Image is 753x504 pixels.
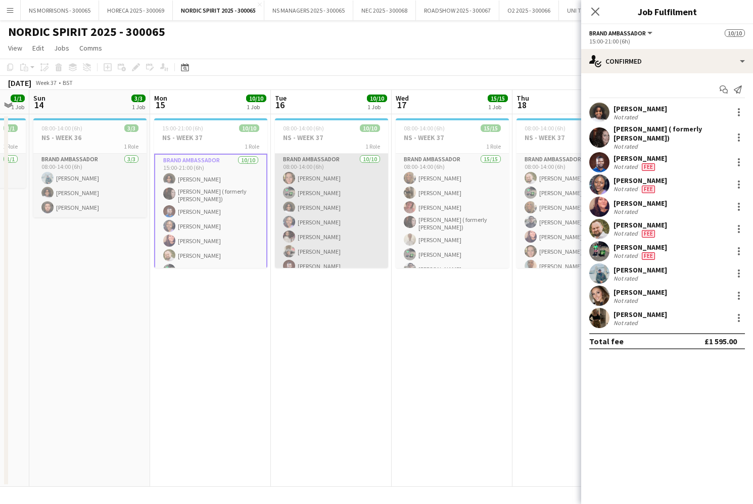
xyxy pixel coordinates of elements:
div: Not rated [614,185,640,193]
div: 1 Job [132,103,145,111]
button: UNI TOUR - 300067 [559,1,624,20]
span: Tue [275,94,287,103]
span: Edit [32,43,44,53]
span: Thu [516,94,529,103]
div: 1 Job [367,103,387,111]
span: Week 37 [33,79,59,86]
div: BST [63,79,73,86]
div: Crew has different fees then in role [640,163,657,171]
span: 3/3 [131,95,146,102]
span: 15 [153,99,167,111]
app-card-role: Brand Ambassador10/1015:00-21:00 (6h)[PERSON_NAME][PERSON_NAME] ( formerly [PERSON_NAME])[PERSON_... [154,154,267,325]
div: Not rated [614,297,640,304]
span: 1 Role [3,143,18,150]
app-card-role: Brand Ambassador13/1308:00-14:00 (6h)[PERSON_NAME][PERSON_NAME][PERSON_NAME][PERSON_NAME][PERSON_... [516,154,630,364]
div: [PERSON_NAME] [614,310,667,319]
h3: NS - WEEK 37 [516,133,630,142]
div: 1 Job [11,103,24,111]
span: 15:00-21:00 (6h) [162,124,203,132]
span: 08:00-14:00 (6h) [41,124,82,132]
div: Not rated [614,143,640,150]
button: NS MORRISONS - 300065 [21,1,99,20]
span: 3/3 [124,124,138,132]
span: Fee [642,230,655,238]
button: NORDIC SPIRIT 2025 - 300065 [173,1,264,20]
span: 17 [394,99,409,111]
span: 15/15 [481,124,501,132]
div: 15:00-21:00 (6h) [589,37,745,45]
span: 18 [515,99,529,111]
div: [PERSON_NAME] [614,154,667,163]
span: 10/10 [725,29,745,37]
div: 1 Job [247,103,266,111]
div: [PERSON_NAME] [614,288,667,297]
app-job-card: 08:00-14:00 (6h)13/13NS - WEEK 371 RoleBrand Ambassador13/1308:00-14:00 (6h)[PERSON_NAME][PERSON_... [516,118,630,268]
h3: NS - WEEK 37 [154,133,267,142]
a: Edit [28,41,48,55]
div: [PERSON_NAME] [614,220,667,230]
div: [DATE] [8,78,31,88]
div: Not rated [614,113,640,121]
span: 1 Role [245,143,259,150]
app-card-role: Brand Ambassador3/308:00-14:00 (6h)[PERSON_NAME][PERSON_NAME][PERSON_NAME] [33,154,147,217]
span: 1/1 [11,95,25,102]
div: [PERSON_NAME] [614,104,667,113]
div: Crew has different fees then in role [640,252,657,260]
app-job-card: 15:00-21:00 (6h)10/10NS - WEEK 371 RoleBrand Ambassador10/1015:00-21:00 (6h)[PERSON_NAME][PERSON_... [154,118,267,268]
a: Jobs [50,41,73,55]
span: 10/10 [367,95,387,102]
div: Not rated [614,252,640,260]
span: Fee [642,186,655,193]
app-job-card: 08:00-14:00 (6h)10/10NS - WEEK 371 RoleBrand Ambassador10/1008:00-14:00 (6h)[PERSON_NAME][PERSON_... [275,118,388,268]
span: 08:00-14:00 (6h) [525,124,566,132]
h3: Job Fulfilment [581,5,753,18]
span: 08:00-14:00 (6h) [404,124,445,132]
div: [PERSON_NAME] [614,243,667,252]
span: Comms [79,43,102,53]
div: £1 595.00 [704,336,737,346]
span: 1 Role [124,143,138,150]
button: O2 2025 - 300066 [499,1,559,20]
div: Crew has different fees then in role [640,185,657,193]
span: Brand Ambassador [589,29,646,37]
span: Wed [396,94,409,103]
span: View [8,43,22,53]
span: Sun [33,94,45,103]
span: 10/10 [239,124,259,132]
app-card-role: Brand Ambassador15/1508:00-14:00 (6h)[PERSON_NAME][PERSON_NAME][PERSON_NAME][PERSON_NAME] ( forme... [396,154,509,396]
span: 10/10 [246,95,266,102]
div: Crew has different fees then in role [640,230,657,238]
span: 16 [273,99,287,111]
app-job-card: 08:00-14:00 (6h)15/15NS - WEEK 371 RoleBrand Ambassador15/1508:00-14:00 (6h)[PERSON_NAME][PERSON_... [396,118,509,268]
span: 14 [32,99,45,111]
div: Not rated [614,230,640,238]
span: 15/15 [488,95,508,102]
div: [PERSON_NAME] [614,265,667,274]
app-job-card: 08:00-14:00 (6h)3/3NS - WEEK 361 RoleBrand Ambassador3/308:00-14:00 (6h)[PERSON_NAME][PERSON_NAME... [33,118,147,217]
h3: NS - WEEK 37 [396,133,509,142]
button: NEC 2025 - 300068 [353,1,416,20]
h1: NORDIC SPIRIT 2025 - 300065 [8,24,165,39]
div: [PERSON_NAME] [614,176,667,185]
span: 1/1 [4,124,18,132]
button: HORECA 2025 - 300069 [99,1,173,20]
button: ROADSHOW 2025 - 300067 [416,1,499,20]
span: Fee [642,163,655,171]
span: Fee [642,252,655,260]
app-card-role: Brand Ambassador10/1008:00-14:00 (6h)[PERSON_NAME][PERSON_NAME][PERSON_NAME][PERSON_NAME][PERSON_... [275,154,388,320]
button: Brand Ambassador [589,29,654,37]
span: Mon [154,94,167,103]
div: Not rated [614,274,640,282]
div: [PERSON_NAME] ( formerly [PERSON_NAME]) [614,124,729,143]
h3: NS - WEEK 36 [33,133,147,142]
span: 08:00-14:00 (6h) [283,124,324,132]
a: View [4,41,26,55]
h3: NS - WEEK 37 [275,133,388,142]
div: Confirmed [581,49,753,73]
span: 1 Role [486,143,501,150]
